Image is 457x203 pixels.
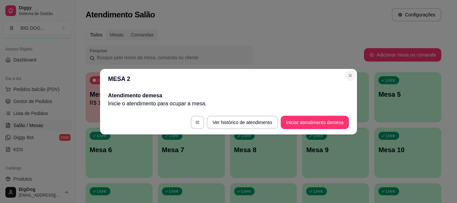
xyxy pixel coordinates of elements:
[345,70,356,81] button: Close
[100,69,357,89] header: MESA 2
[108,100,349,108] p: Inicie o atendimento para ocupar a mesa .
[207,116,278,129] button: Ver histórico de atendimento
[281,116,349,129] button: Iniciar atendimento demesa
[108,92,349,100] h2: Atendimento de mesa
